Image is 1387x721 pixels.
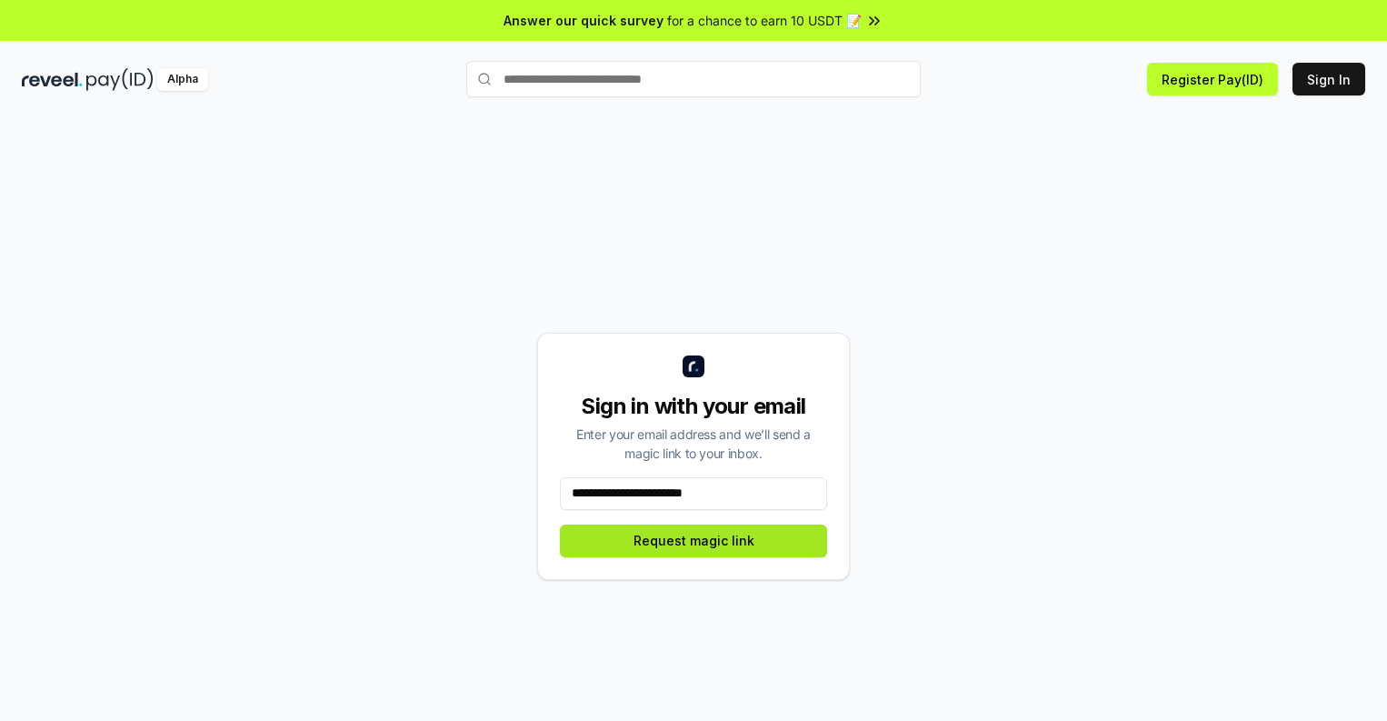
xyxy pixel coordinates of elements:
button: Register Pay(ID) [1147,63,1278,95]
span: for a chance to earn 10 USDT 📝 [667,11,862,30]
span: Answer our quick survey [504,11,664,30]
button: Request magic link [560,525,827,557]
img: reveel_dark [22,68,83,91]
div: Sign in with your email [560,392,827,421]
img: logo_small [683,355,704,377]
button: Sign In [1292,63,1365,95]
div: Enter your email address and we’ll send a magic link to your inbox. [560,425,827,463]
img: pay_id [86,68,154,91]
div: Alpha [157,68,208,91]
